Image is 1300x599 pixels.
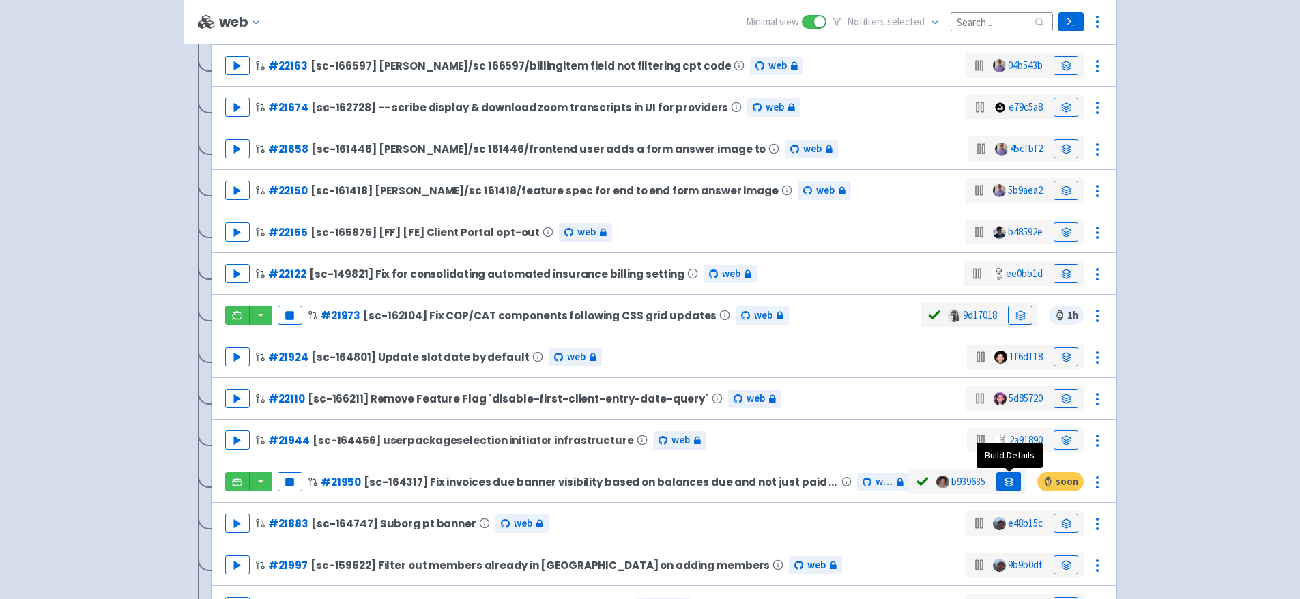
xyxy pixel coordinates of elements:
a: Terminal [1058,12,1084,31]
span: 1 h [1049,306,1084,325]
input: Search... [951,12,1053,31]
span: web [768,58,787,74]
span: web [567,349,586,365]
a: web [789,556,842,574]
span: [sc-165875] [FF] [FE] Client Portal opt-out [310,227,540,238]
span: [sc-164747] Suborg pt banner [311,518,476,529]
span: [sc-166597] [PERSON_NAME]/sc 166597/billingitem field not filtering cpt code [310,60,731,72]
button: Pause [278,306,302,325]
a: #21950 [321,475,361,489]
a: web [653,431,706,450]
span: [sc-161446] [PERSON_NAME]/sc 161446/frontend user adds a form answer image to [311,143,766,155]
a: e48b15c [1008,516,1043,529]
a: web [785,140,838,158]
span: web [747,391,765,407]
button: Pause [278,472,302,491]
a: 9b9b0df [1008,558,1043,571]
a: web [857,473,909,491]
span: No filter s [847,14,925,30]
span: web [671,433,690,448]
a: web [747,98,800,117]
span: web [816,183,835,199]
a: #21924 [268,350,308,364]
button: Play [225,98,250,117]
button: Play [225,555,250,574]
span: [sc-162728] -- scribe display & download zoom transcripts in UI for providers [311,102,728,113]
button: Play [225,430,250,450]
span: web [754,308,772,323]
a: web [798,181,851,200]
a: 9d17018 [963,308,997,321]
a: #22110 [268,392,305,406]
button: Play [225,222,250,242]
a: web [736,306,789,325]
button: Play [225,181,250,200]
a: web [495,514,549,533]
span: web [803,141,822,157]
a: web [559,223,612,242]
span: web [876,474,893,490]
a: web [750,57,803,75]
a: b48592e [1008,225,1043,238]
span: [sc-164801] Update slot date by default [311,351,530,363]
button: Play [225,514,250,533]
a: e79c5a8 [1009,100,1043,113]
span: [sc-164456] userpackageselection initiator infrastructure [313,435,634,446]
a: #21674 [268,100,308,115]
button: Play [225,347,250,366]
button: Play [225,389,250,408]
span: web [577,224,596,240]
a: #21973 [321,308,360,323]
span: [sc-149821] Fix for consolidating automated insurance billing setting [309,268,684,280]
a: 2a91890 [1009,433,1043,446]
span: Minimal view [746,14,799,30]
a: 45cfbf2 [1010,142,1043,155]
button: Play [225,139,250,158]
a: web [549,348,602,366]
button: Play [225,264,250,283]
span: web [807,557,826,573]
a: #21658 [268,142,308,156]
span: selected [887,15,925,28]
a: 04b543b [1008,59,1043,72]
a: 5b9aea2 [1008,184,1043,196]
a: web [728,390,781,408]
a: 1f6d118 [1009,350,1043,363]
span: web [766,100,784,115]
a: web [704,265,757,283]
a: #21883 [268,516,308,531]
a: #22122 [268,267,306,281]
a: #21944 [268,433,310,448]
a: #21997 [268,558,308,572]
span: web [514,516,532,531]
span: [sc-159622] Filter out members already in [GEOGRAPHIC_DATA] on adding members [310,559,770,571]
span: [sc-161418] [PERSON_NAME]/sc 161418/feature spec for end to end form answer image [310,185,779,196]
span: [sc-166211] Remove Feature Flag `disable-first-client-entry-date-query` [308,393,709,405]
a: #22150 [268,184,308,198]
button: web [219,14,266,30]
span: soon [1037,472,1084,491]
a: #22155 [268,225,308,239]
a: #22163 [268,59,308,73]
span: web [722,266,740,282]
button: Play [225,56,250,75]
a: b939635 [951,475,985,488]
span: [sc-164317] Fix invoices due banner visibility based on balances due and not just paid status [364,476,839,488]
a: ee0bb1d [1006,267,1043,280]
span: [sc-162104] Fix COP/CAT components following CSS grid updates [363,310,717,321]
